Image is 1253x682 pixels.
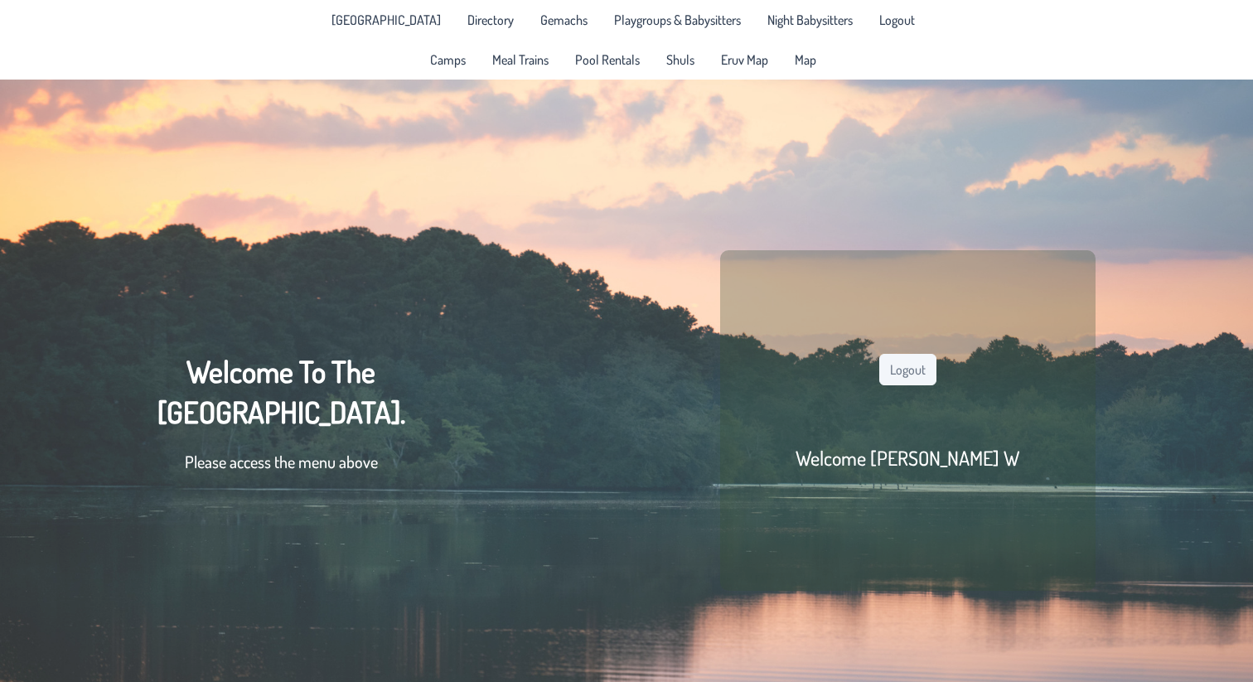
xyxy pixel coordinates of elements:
span: Camps [430,53,466,66]
li: Pine Lake Park [322,7,451,33]
a: [GEOGRAPHIC_DATA] [322,7,451,33]
a: Shuls [656,46,704,73]
a: Meal Trains [482,46,559,73]
span: [GEOGRAPHIC_DATA] [331,13,441,27]
span: Gemachs [540,13,588,27]
button: Logout [879,354,936,385]
a: Eruv Map [711,46,778,73]
li: Logout [869,7,925,33]
a: Directory [457,7,524,33]
a: Night Babysitters [757,7,863,33]
span: Night Babysitters [767,13,853,27]
a: Gemachs [530,7,597,33]
a: Camps [420,46,476,73]
span: Playgroups & Babysitters [614,13,741,27]
a: Map [785,46,826,73]
span: Directory [467,13,514,27]
span: Pool Rentals [575,53,640,66]
span: Map [795,53,816,66]
span: Shuls [666,53,694,66]
a: Playgroups & Babysitters [604,7,751,33]
p: Please access the menu above [157,449,405,474]
a: Pool Rentals [565,46,650,73]
h2: Welcome [PERSON_NAME] W [796,445,1019,471]
span: Eruv Map [721,53,768,66]
span: Meal Trains [492,53,549,66]
span: Logout [879,13,915,27]
div: Welcome To The [GEOGRAPHIC_DATA]. [157,351,405,491]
